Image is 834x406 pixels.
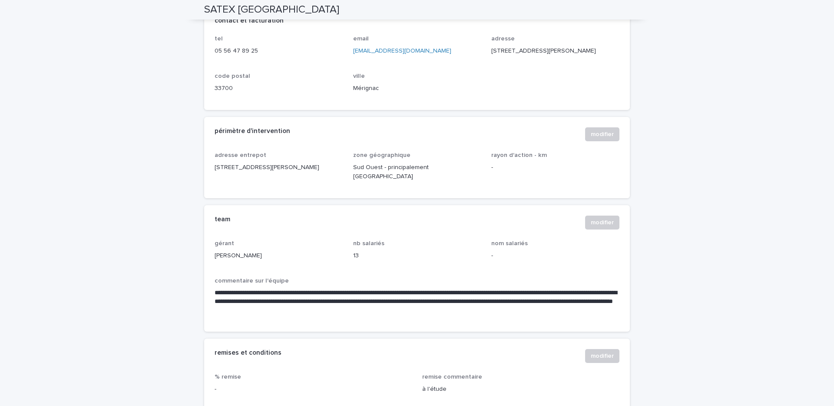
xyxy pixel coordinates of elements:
span: ville [353,73,365,79]
h2: SATEX [GEOGRAPHIC_DATA] [204,3,339,16]
p: - [215,385,412,394]
p: Mérignac [353,84,481,93]
span: code postal [215,73,250,79]
span: nb salariés [353,240,384,246]
span: nom salariés [491,240,528,246]
h2: remises et conditions [215,349,281,357]
span: modifier [591,218,614,227]
span: rayon d'action - km [491,152,547,158]
span: zone géographique [353,152,410,158]
a: [EMAIL_ADDRESS][DOMAIN_NAME] [353,48,451,54]
span: modifier [591,352,614,360]
span: commentaire sur l'équipe [215,278,289,284]
p: [PERSON_NAME] [215,251,343,260]
p: - [491,163,619,172]
button: modifier [585,127,619,141]
span: gérant [215,240,234,246]
h2: périmètre d'intervention [215,127,290,135]
span: modifier [591,130,614,139]
h2: team [215,216,230,223]
p: [STREET_ADDRESS][PERSON_NAME] [215,163,343,172]
button: modifier [585,349,619,363]
span: adresse entrepot [215,152,266,158]
p: - [491,251,619,260]
h2: contact et facturation [215,17,284,25]
span: % remise [215,374,241,380]
button: modifier [585,216,619,230]
p: 05 56 47 89 25 [215,47,343,56]
p: 33700 [215,84,343,93]
span: remise commentaire [422,374,482,380]
span: adresse [491,36,515,42]
span: email [353,36,369,42]
p: Sud Ouest - principalement [GEOGRAPHIC_DATA] [353,163,481,181]
span: tel [215,36,223,42]
p: [STREET_ADDRESS][PERSON_NAME] [491,47,619,56]
p: 13 [353,251,481,260]
p: à l'étude [422,385,619,394]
